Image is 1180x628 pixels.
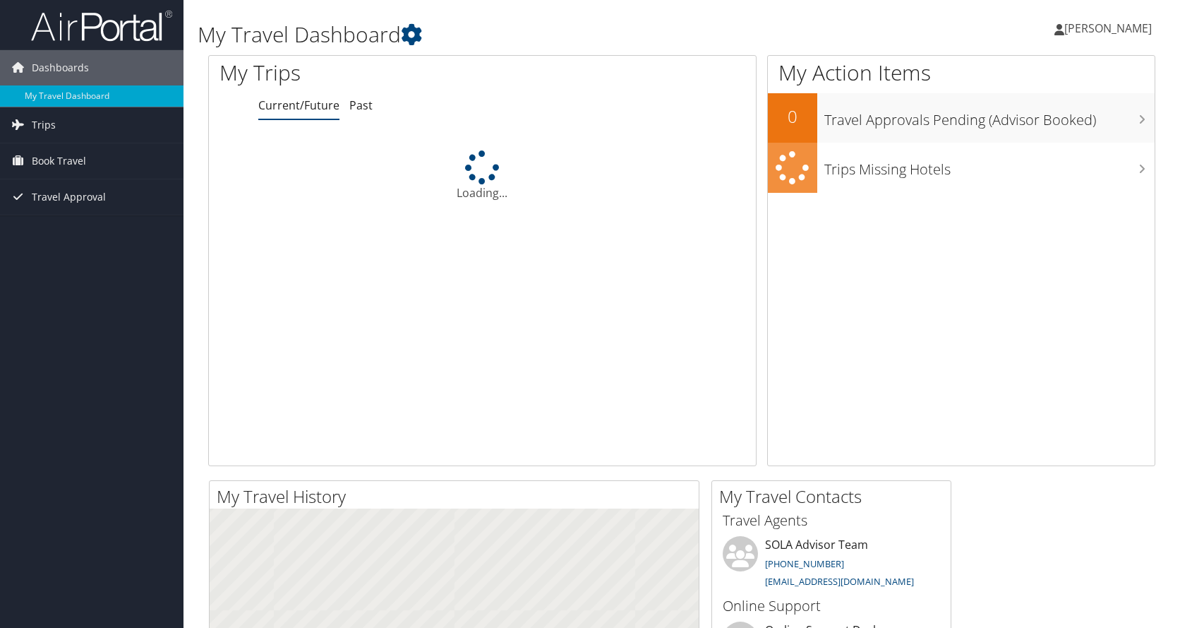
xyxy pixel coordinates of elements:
h3: Travel Agents [723,511,940,531]
h1: My Travel Dashboard [198,20,843,49]
span: Book Travel [32,143,86,179]
a: [EMAIL_ADDRESS][DOMAIN_NAME] [765,575,914,588]
h1: My Trips [219,58,517,88]
h2: My Travel Contacts [719,485,951,509]
a: Current/Future [258,97,339,113]
h3: Travel Approvals Pending (Advisor Booked) [824,103,1155,130]
h2: My Travel History [217,485,699,509]
img: airportal-logo.png [31,9,172,42]
h1: My Action Items [768,58,1155,88]
div: Loading... [209,150,756,201]
a: Past [349,97,373,113]
a: 0Travel Approvals Pending (Advisor Booked) [768,93,1155,143]
h3: Trips Missing Hotels [824,153,1155,179]
h3: Online Support [723,596,940,616]
span: Dashboards [32,50,89,85]
a: [PERSON_NAME] [1054,7,1166,49]
h2: 0 [768,105,817,129]
li: SOLA Advisor Team [716,536,947,594]
span: [PERSON_NAME] [1064,20,1152,36]
span: Travel Approval [32,179,106,215]
a: Trips Missing Hotels [768,143,1155,193]
span: Trips [32,107,56,143]
a: [PHONE_NUMBER] [765,557,844,570]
